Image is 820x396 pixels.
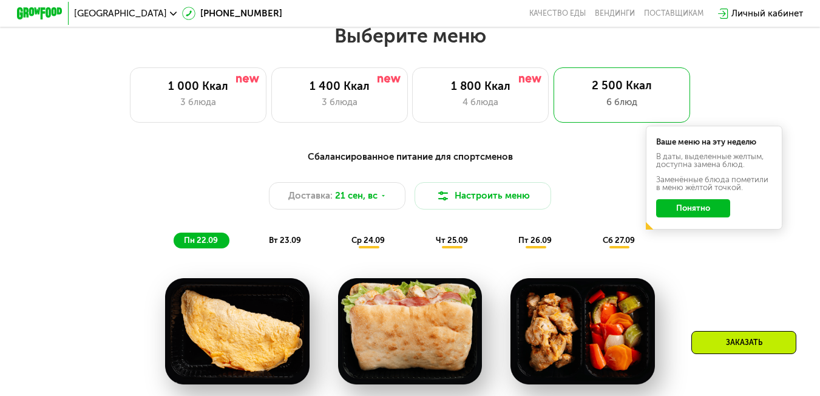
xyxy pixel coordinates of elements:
a: Качество еды [529,9,586,18]
div: 1 800 Ккал [424,80,537,94]
div: Личный кабинет [731,7,803,21]
div: 4 блюда [424,95,537,109]
div: Заменённые блюда пометили в меню жёлтой точкой. [656,176,772,191]
span: Доставка: [288,189,333,203]
span: ср 24.09 [351,236,385,245]
div: Сбалансированное питание для спортсменов [73,150,747,164]
div: поставщикам [644,9,703,18]
div: 2 500 Ккал [565,79,679,93]
span: сб 27.09 [603,236,635,245]
div: 3 блюда [142,95,255,109]
span: пн 22.09 [184,236,218,245]
div: Ваше меню на эту неделю [656,138,772,146]
span: [GEOGRAPHIC_DATA] [74,9,167,18]
h2: Выберите меню [36,24,784,48]
span: вт 23.09 [269,236,301,245]
span: 21 сен, вс [335,189,378,203]
button: Понятно [656,199,730,217]
button: Настроить меню [415,182,551,210]
div: В даты, выделенные желтым, доступна замена блюд. [656,152,772,168]
div: Заказать [691,331,796,354]
div: 1 400 Ккал [283,80,396,94]
div: 3 блюда [283,95,396,109]
a: Вендинги [595,9,635,18]
span: чт 25.09 [436,236,468,245]
div: 1 000 Ккал [142,80,255,94]
span: пт 26.09 [518,236,552,245]
a: [PHONE_NUMBER] [182,7,282,21]
div: 6 блюд [565,95,679,109]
